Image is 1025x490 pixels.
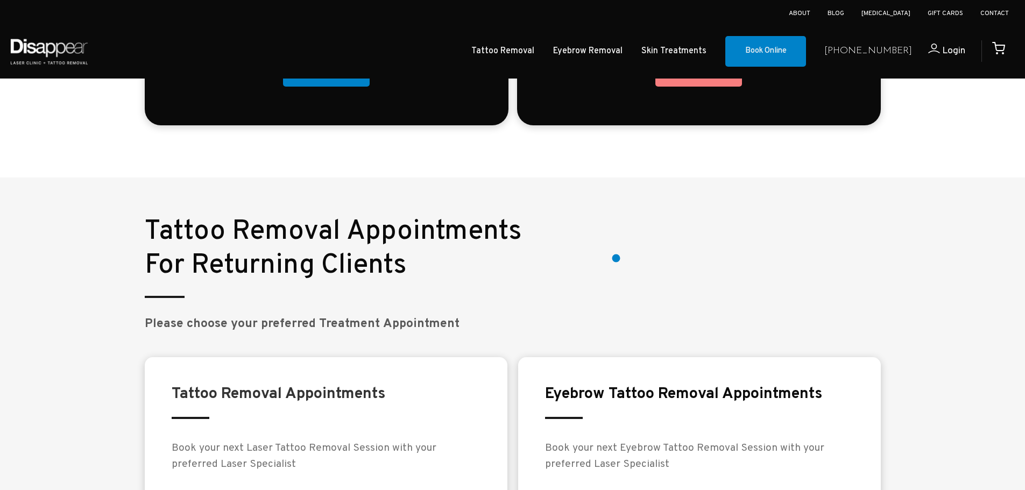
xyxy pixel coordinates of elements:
big: Book your next Laser Tattoo Removal Session with your preferred Laser Specialist [172,442,436,471]
small: Tattoo Removal Appointments For Returning Clients [145,215,522,283]
span: Login [942,45,965,57]
a: Login [912,44,965,59]
a: About [789,9,810,18]
big: Book your next Eyebrow Tattoo Removal Session with your preferred Laser Specialist [545,442,824,471]
a: [PHONE_NUMBER] [824,44,912,59]
a: Book Online [725,36,806,67]
a: Blog [828,9,844,18]
a: Contact [980,9,1009,18]
strong: Tattoo Removal Appointments [172,385,385,404]
a: Gift Cards [928,9,963,18]
a: Eyebrow Removal [553,44,623,59]
strong: Eyebrow Tattoo Removal Appointments [545,385,822,404]
a: Tattoo Removal [471,44,534,59]
a: [MEDICAL_DATA] [861,9,910,18]
img: Disappear - Laser Clinic and Tattoo Removal Services in Sydney, Australia [8,32,90,70]
big: Please choose your preferred Treatment Appointment [145,316,460,332]
a: Skin Treatments [641,44,706,59]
